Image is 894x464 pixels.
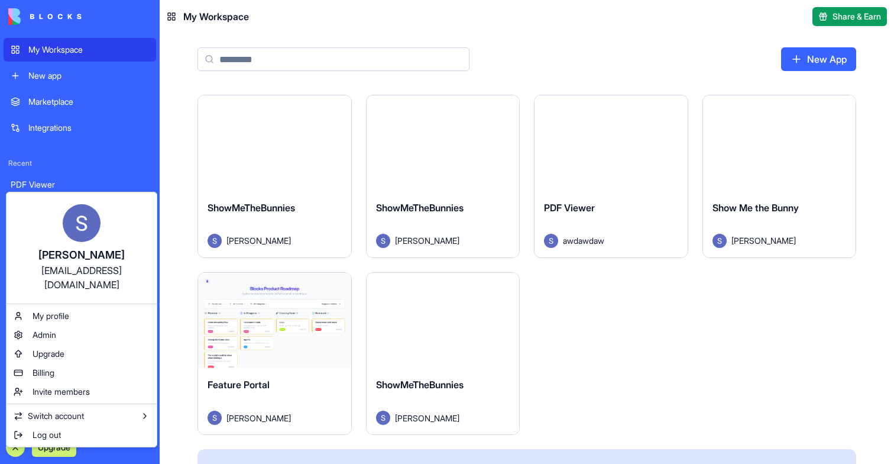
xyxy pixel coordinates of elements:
a: Upgrade [9,344,154,363]
div: [EMAIL_ADDRESS][DOMAIN_NAME] [18,263,145,292]
div: [PERSON_NAME] [18,247,145,263]
div: PDF Viewer [11,179,149,191]
span: Billing [33,367,54,379]
a: My profile [9,307,154,326]
a: Billing [9,363,154,382]
span: Admin [33,329,56,341]
span: Invite members [33,386,90,398]
span: Switch account [28,410,84,422]
a: Invite members [9,382,154,401]
span: Log out [33,429,61,441]
a: [PERSON_NAME][EMAIL_ADDRESS][DOMAIN_NAME] [9,195,154,301]
span: Recent [4,159,156,168]
span: My profile [33,310,69,322]
span: Upgrade [33,348,64,360]
a: Admin [9,326,154,344]
img: ACg8ocJg4p_dPqjhSL03u1SIVTGQdpy5AIiJU7nt3TQW-L-gyDNKzg=s96-c [63,204,101,242]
